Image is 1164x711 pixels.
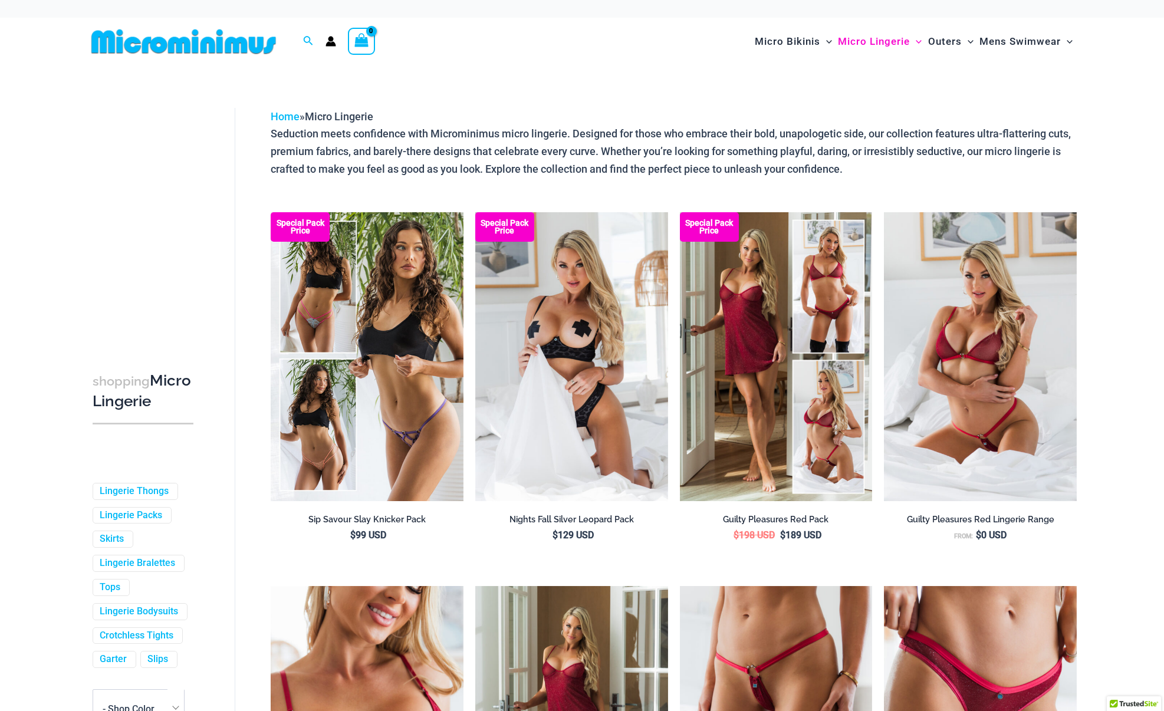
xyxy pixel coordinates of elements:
[100,557,175,570] a: Lingerie Bralettes
[100,605,178,618] a: Lingerie Bodysuits
[750,22,1077,61] nav: Site Navigation
[680,514,873,529] a: Guilty Pleasures Red Pack
[553,529,558,541] span: $
[271,514,463,529] a: Sip Savour Slay Knicker Pack
[87,28,281,55] img: MM SHOP LOGO FLAT
[271,219,330,235] b: Special Pack Price
[680,514,873,525] h2: Guilty Pleasures Red Pack
[755,27,820,57] span: Micro Bikinis
[350,529,386,541] bdi: 99 USD
[100,485,169,498] a: Lingerie Thongs
[305,110,373,123] span: Micro Lingerie
[475,219,534,235] b: Special Pack Price
[100,581,120,594] a: Tops
[884,514,1077,525] h2: Guilty Pleasures Red Lingerie Range
[100,630,173,642] a: Crotchless Tights
[884,212,1077,501] a: Guilty Pleasures Red 1045 Bra 689 Micro 05Guilty Pleasures Red 1045 Bra 689 Micro 06Guilty Pleasu...
[835,24,925,60] a: Micro LingerieMenu ToggleMenu Toggle
[100,509,162,522] a: Lingerie Packs
[271,212,463,501] a: Collection Pack (9) Collection Pack b (5)Collection Pack b (5)
[976,529,1007,541] bdi: 0 USD
[475,212,668,501] img: Nights Fall Silver Leopard 1036 Bra 6046 Thong 09v2
[475,514,668,529] a: Nights Fall Silver Leopard Pack
[925,24,976,60] a: OutersMenu ToggleMenu Toggle
[100,533,124,545] a: Skirts
[350,529,356,541] span: $
[271,212,463,501] img: Collection Pack (9)
[910,27,922,57] span: Menu Toggle
[976,24,1076,60] a: Mens SwimwearMenu ToggleMenu Toggle
[475,514,668,525] h2: Nights Fall Silver Leopard Pack
[752,24,835,60] a: Micro BikinisMenu ToggleMenu Toggle
[680,219,739,235] b: Special Pack Price
[884,514,1077,529] a: Guilty Pleasures Red Lingerie Range
[962,27,974,57] span: Menu Toggle
[954,532,973,540] span: From:
[93,374,150,389] span: shopping
[838,27,910,57] span: Micro Lingerie
[884,212,1077,501] img: Guilty Pleasures Red 1045 Bra 689 Micro 05
[271,110,373,123] span: »
[553,529,594,541] bdi: 129 USD
[100,653,127,666] a: Garter
[976,529,981,541] span: $
[303,34,314,49] a: Search icon link
[780,529,785,541] span: $
[271,514,463,525] h2: Sip Savour Slay Knicker Pack
[147,653,168,666] a: Slips
[271,110,300,123] a: Home
[734,529,739,541] span: $
[93,371,193,412] h3: Micro Lingerie
[93,98,199,334] iframe: TrustedSite Certified
[325,36,336,47] a: Account icon link
[820,27,832,57] span: Menu Toggle
[928,27,962,57] span: Outers
[680,212,873,501] a: Guilty Pleasures Red Collection Pack F Guilty Pleasures Red Collection Pack BGuilty Pleasures Red...
[979,27,1061,57] span: Mens Swimwear
[780,529,821,541] bdi: 189 USD
[734,529,775,541] bdi: 198 USD
[475,212,668,501] a: Nights Fall Silver Leopard 1036 Bra 6046 Thong 09v2 Nights Fall Silver Leopard 1036 Bra 6046 Thon...
[680,212,873,501] img: Guilty Pleasures Red Collection Pack F
[348,28,375,55] a: View Shopping Cart, empty
[271,125,1077,177] p: Seduction meets confidence with Microminimus micro lingerie. Designed for those who embrace their...
[1061,27,1073,57] span: Menu Toggle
